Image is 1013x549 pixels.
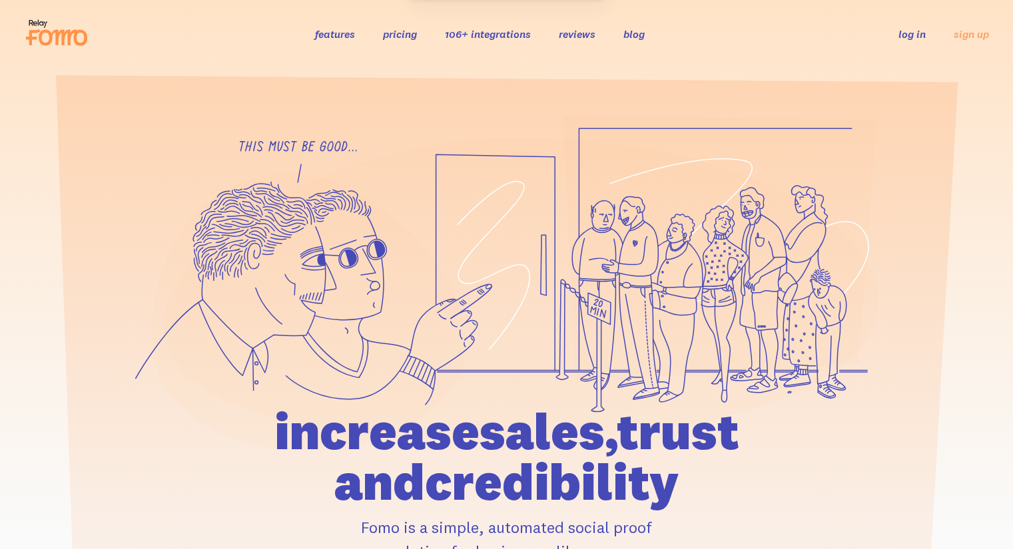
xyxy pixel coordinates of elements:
a: blog [623,27,645,41]
a: log in [898,27,926,41]
h1: increase sales, trust and credibility [198,406,815,507]
a: features [315,27,355,41]
a: pricing [383,27,417,41]
a: 106+ integrations [445,27,531,41]
a: reviews [559,27,595,41]
a: sign up [954,27,989,41]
